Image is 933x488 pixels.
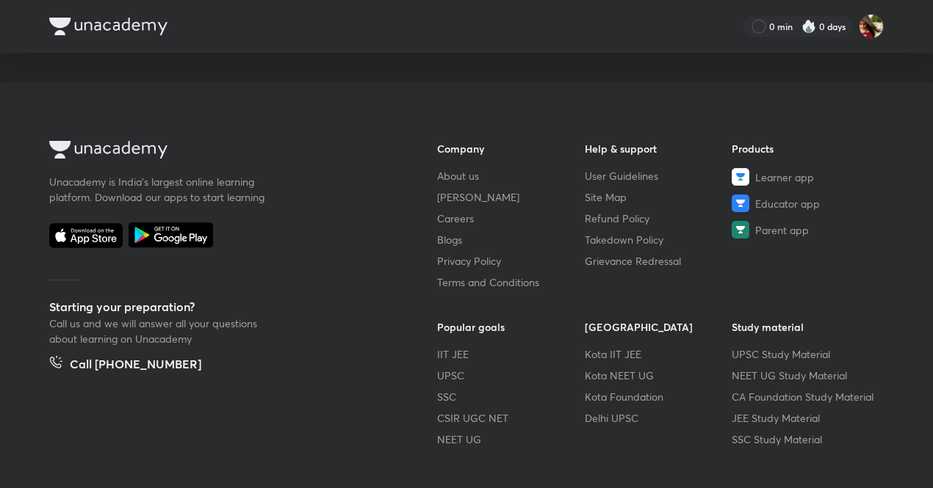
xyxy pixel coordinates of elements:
[732,194,749,212] img: Educator app
[437,274,585,290] a: Terms and Conditions
[585,232,732,247] a: Takedown Policy
[585,346,732,362] a: Kota IIT JEE
[732,431,879,447] a: SSC Study Material
[437,368,585,383] a: UPSC
[585,189,732,205] a: Site Map
[585,319,732,335] h6: [GEOGRAPHIC_DATA]
[437,141,585,156] h6: Company
[437,211,474,226] span: Careers
[437,253,585,269] a: Privacy Policy
[585,168,732,183] a: User Guidelines
[49,141,390,162] a: Company Logo
[859,14,884,39] img: Shivii Singh
[732,389,879,404] a: CA Foundation Study Material
[49,298,390,316] h5: Starting your preparation?
[732,221,879,238] a: Parent app
[437,389,585,404] a: SSC
[732,410,879,426] a: JEE Study Material
[437,211,585,226] a: Careers
[49,141,167,159] img: Company Logo
[437,168,585,183] a: About us
[755,196,820,211] span: Educator app
[585,410,732,426] a: Delhi UPSC
[49,355,201,376] a: Call [PHONE_NUMBER]
[732,168,879,186] a: Learner app
[585,141,732,156] h6: Help & support
[801,19,816,34] img: streak
[585,368,732,383] a: Kota NEET UG
[49,18,167,35] img: Company Logo
[732,141,879,156] h6: Products
[437,431,585,447] a: NEET UG
[732,368,879,383] a: NEET UG Study Material
[585,389,732,404] a: Kota Foundation
[732,168,749,186] img: Learner app
[732,346,879,362] a: UPSC Study Material
[437,346,585,362] a: IIT JEE
[755,222,809,238] span: Parent app
[49,174,270,205] p: Unacademy is India’s largest online learning platform. Download our apps to start learning
[437,410,585,426] a: CSIR UGC NET
[585,211,732,226] a: Refund Policy
[49,316,270,346] p: Call us and we will answer all your questions about learning on Unacademy
[732,194,879,212] a: Educator app
[755,170,814,185] span: Learner app
[437,232,585,247] a: Blogs
[437,189,585,205] a: [PERSON_NAME]
[70,355,201,376] h5: Call [PHONE_NUMBER]
[437,319,585,335] h6: Popular goals
[732,319,879,335] h6: Study material
[732,221,749,238] img: Parent app
[585,253,732,269] a: Grievance Redressal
